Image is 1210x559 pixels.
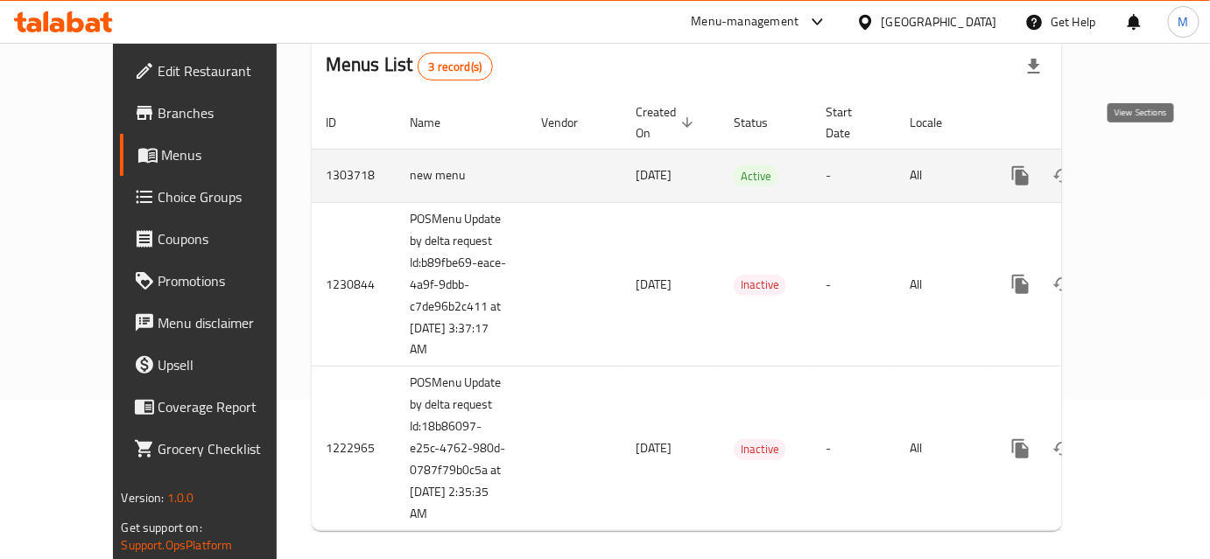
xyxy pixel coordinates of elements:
[122,486,165,509] span: Version:
[1000,428,1042,470] button: more
[692,11,799,32] div: Menu-management
[120,260,315,302] a: Promotions
[162,144,301,165] span: Menus
[541,112,601,133] span: Vendor
[986,96,1182,150] th: Actions
[1000,155,1042,197] button: more
[896,202,986,367] td: All
[326,112,359,133] span: ID
[734,166,778,186] span: Active
[312,149,396,202] td: 1303718
[158,102,301,123] span: Branches
[396,202,527,367] td: POSMenu Update by delta request Id:b89fbe69-eace-4a9f-9dbb-c7de96b2c411 at [DATE] 3:37:17 AM
[158,270,301,291] span: Promotions
[896,367,986,531] td: All
[396,367,527,531] td: POSMenu Update by delta request Id:18b86097-e25c-4762-980d-0787f79b0c5a at [DATE] 2:35:35 AM
[636,101,699,143] span: Created On
[167,486,194,509] span: 1.0.0
[896,149,986,202] td: All
[158,438,301,459] span: Grocery Checklist
[158,312,301,333] span: Menu disclaimer
[826,101,875,143] span: Start Date
[636,164,672,186] span: [DATE]
[312,96,1182,532] table: enhanced table
[418,52,494,80] div: Total records count
[636,437,672,459] span: [DATE]
[120,50,315,92] a: Edit Restaurant
[120,92,315,134] a: Branches
[120,218,315,260] a: Coupons
[1000,263,1042,305] button: more
[120,428,315,470] a: Grocery Checklist
[1013,45,1055,87] div: Export file
[812,149,896,202] td: -
[158,354,301,375] span: Upsell
[312,367,396,531] td: 1222965
[419,59,493,75] span: 3 record(s)
[734,275,786,296] div: Inactive
[1042,428,1084,470] button: Change Status
[120,134,315,176] a: Menus
[312,202,396,367] td: 1230844
[734,275,786,295] span: Inactive
[734,439,786,459] span: Inactive
[158,228,301,249] span: Coupons
[636,273,672,296] span: [DATE]
[158,186,301,207] span: Choice Groups
[734,165,778,186] div: Active
[396,149,527,202] td: new menu
[120,386,315,428] a: Coverage Report
[812,367,896,531] td: -
[122,534,233,556] a: Support.OpsPlatform
[1042,155,1084,197] button: Change Status
[734,112,791,133] span: Status
[158,396,301,417] span: Coverage Report
[158,60,301,81] span: Edit Restaurant
[120,344,315,386] a: Upsell
[120,302,315,344] a: Menu disclaimer
[410,112,463,133] span: Name
[122,516,202,539] span: Get support on:
[120,176,315,218] a: Choice Groups
[326,52,493,80] h2: Menus List
[1178,12,1189,31] span: M
[910,112,965,133] span: Locale
[812,202,896,367] td: -
[882,12,997,31] div: [GEOGRAPHIC_DATA]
